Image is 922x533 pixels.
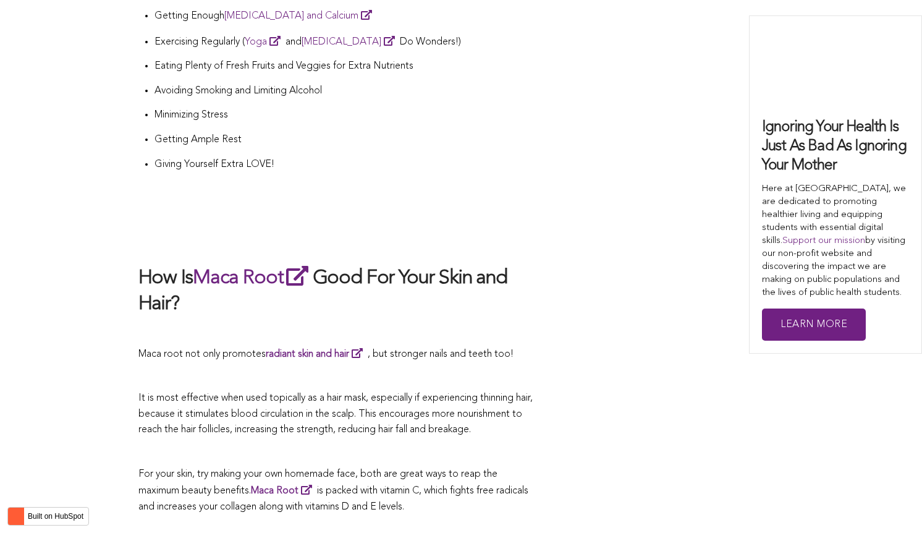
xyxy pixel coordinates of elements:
span: Maca root not only promotes , but stronger nails and teeth too! [138,349,514,359]
a: Learn More [762,309,866,341]
span: For your skin, try making your own homemade face, both are great ways to reap the maximum beauty ... [138,469,497,497]
p: Getting Enough [154,7,540,25]
button: Built on HubSpot [7,507,89,526]
p: Eating Plenty of Fresh Fruits and Veggies for Extra Nutrients [154,59,540,75]
a: Maca Root [193,268,313,288]
h2: How Is Good For Your Skin and Hair? [138,263,540,317]
p: Giving Yourself Extra LOVE! [154,157,540,173]
a: [MEDICAL_DATA] and Calcium [224,11,377,21]
span: It is most effective when used topically as a hair mask, especially if experiencing thinning hair... [138,393,533,435]
span: Maca Root [251,486,298,496]
span: is packed with vitamin C, which fights free radicals and increases your collagen along with vitam... [138,486,528,512]
p: Getting Ample Rest [154,132,540,148]
a: Maca Root [251,486,317,496]
a: [MEDICAL_DATA] [302,37,400,47]
label: Built on HubSpot [23,508,88,524]
a: Yoga [245,37,285,47]
p: Exercising Regularly ( and Do Wonders!) [154,33,540,51]
iframe: Chat Widget [860,474,922,533]
p: Minimizing Stress [154,108,540,124]
a: radiant skin and hair [266,349,368,359]
p: Avoiding Smoking and Limiting Alcohol [154,83,540,100]
img: HubSpot sprocket logo [8,509,23,524]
